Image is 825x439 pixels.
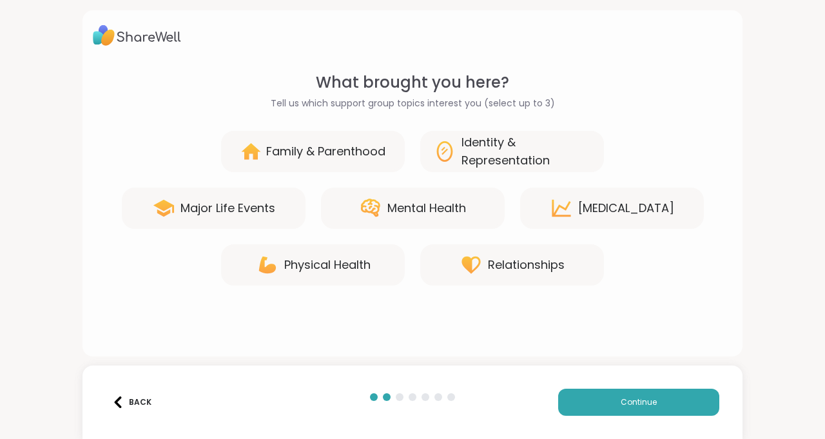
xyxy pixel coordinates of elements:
[621,396,657,408] span: Continue
[93,21,181,50] img: ShareWell Logo
[180,199,275,217] div: Major Life Events
[578,199,674,217] div: [MEDICAL_DATA]
[106,389,157,416] button: Back
[266,142,385,161] div: Family & Parenthood
[112,396,151,408] div: Back
[316,71,509,94] span: What brought you here?
[387,199,466,217] div: Mental Health
[284,256,371,274] div: Physical Health
[558,389,719,416] button: Continue
[461,133,591,170] div: Identity & Representation
[271,97,555,110] span: Tell us which support group topics interest you (select up to 3)
[488,256,565,274] div: Relationships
